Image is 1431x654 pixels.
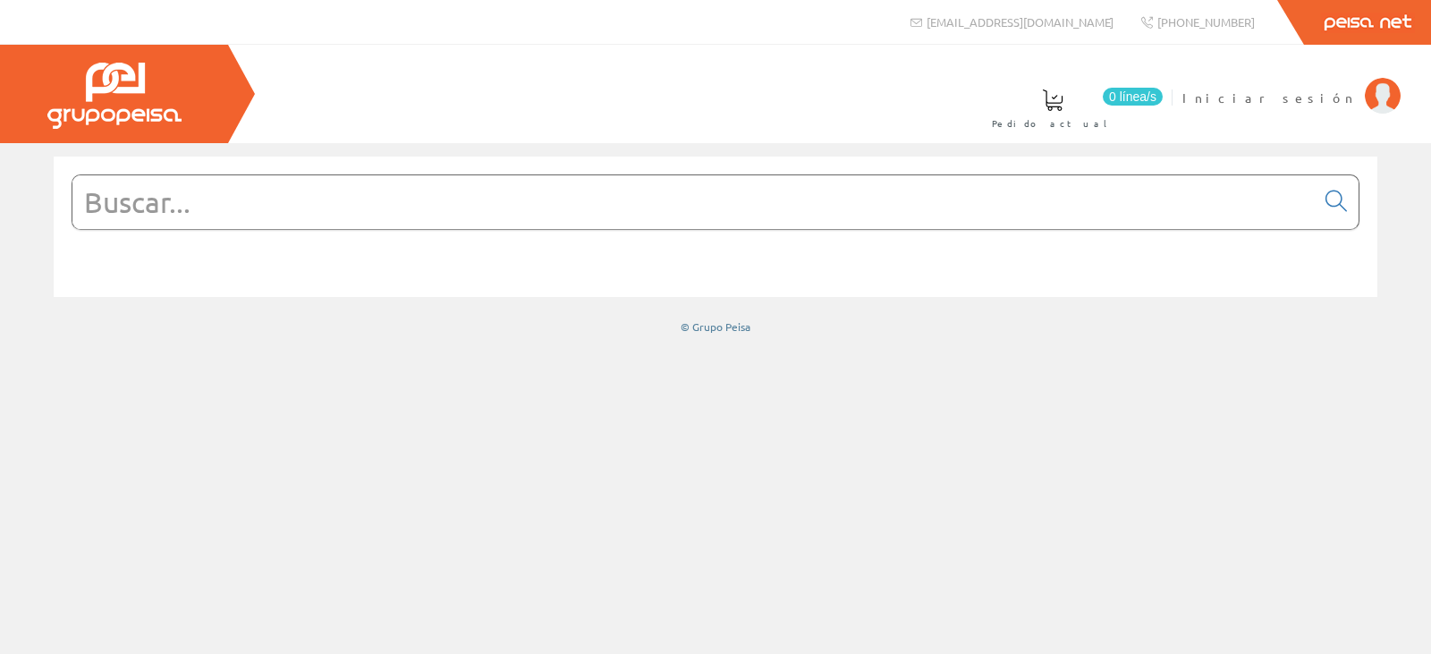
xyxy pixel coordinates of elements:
[1157,14,1255,30] span: [PHONE_NUMBER]
[72,175,1315,229] input: Buscar...
[47,63,182,129] img: Grupo Peisa
[927,14,1113,30] span: [EMAIL_ADDRESS][DOMAIN_NAME]
[1103,88,1163,106] span: 0 línea/s
[1182,74,1401,91] a: Iniciar sesión
[54,319,1377,335] div: © Grupo Peisa
[992,115,1113,132] span: Pedido actual
[1182,89,1356,106] span: Iniciar sesión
